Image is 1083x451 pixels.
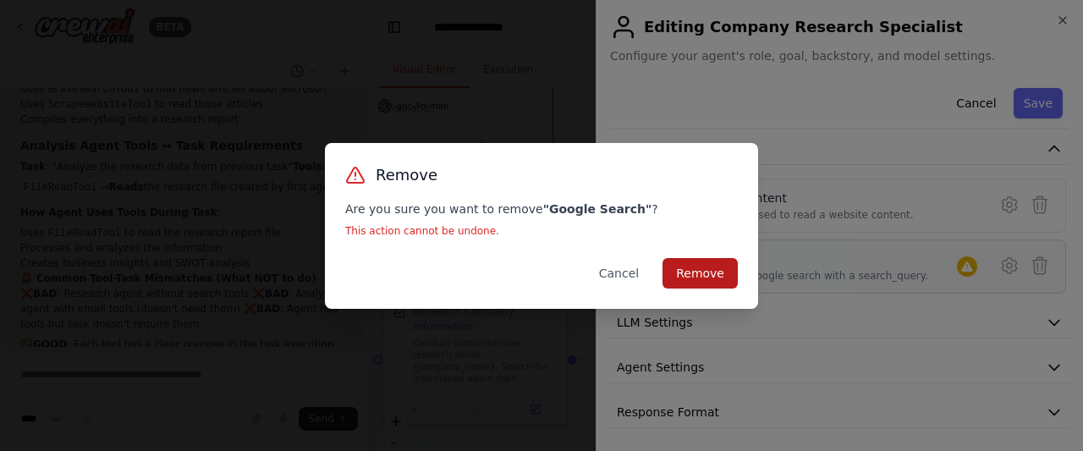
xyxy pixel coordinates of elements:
strong: " Google Search " [543,202,652,216]
p: This action cannot be undone. [345,224,738,238]
h3: Remove [376,163,437,187]
button: Remove [662,258,738,289]
p: Are you sure you want to remove ? [345,201,738,217]
button: Cancel [585,258,652,289]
